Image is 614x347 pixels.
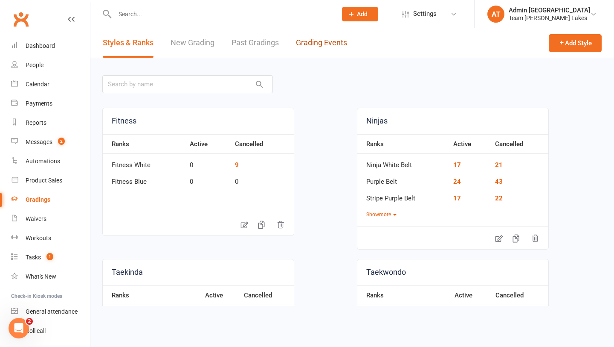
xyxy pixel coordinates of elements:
button: Add Style [549,34,602,52]
a: Automations [11,152,90,171]
th: Ranks [103,285,201,305]
div: Messages [26,138,52,145]
div: Admin [GEOGRAPHIC_DATA] [509,6,590,14]
td: Taekinda White Belt [103,305,201,322]
div: Payments [26,100,52,107]
a: Fitness [103,108,294,134]
a: 22 [495,194,503,202]
th: Active [185,134,231,154]
span: 1 [46,253,53,260]
a: Past Gradings [232,28,279,58]
td: Purple Belt [357,171,449,187]
td: 0 [185,171,231,187]
a: What's New [11,267,90,286]
a: Product Sales [11,171,90,190]
div: AT [487,6,504,23]
a: Tasks 1 [11,248,90,267]
a: 24 [453,178,461,185]
div: Roll call [26,327,46,334]
a: Payments [11,94,90,113]
a: Workouts [11,229,90,248]
a: 43 [495,178,503,185]
input: Search... [112,8,331,20]
span: 2 [58,138,65,145]
a: Taekinda [103,259,294,285]
td: Fitness Blue [103,171,185,187]
a: Calendar [11,75,90,94]
td: 0 [201,305,240,322]
a: Taekwondo [357,259,548,285]
a: New Grading [171,28,214,58]
a: 17 [453,161,461,169]
a: Gradings [11,190,90,209]
a: Messages 2 [11,132,90,152]
div: Dashboard [26,42,55,49]
a: Dashboard [11,36,90,56]
div: Team [PERSON_NAME] Lakes [509,14,590,22]
div: Product Sales [26,177,62,184]
span: Add [357,11,368,18]
th: Cancelled [240,285,294,305]
input: Search by name [102,75,273,93]
th: Active [450,285,491,305]
a: Grading Events [296,28,347,58]
div: Reports [26,119,46,126]
div: Automations [26,158,60,165]
th: Active [449,134,490,154]
td: Ninja White Belt [357,154,449,171]
div: What's New [26,273,56,280]
td: Stripe Purple Belt [357,187,449,204]
th: Ranks [357,285,450,305]
a: Styles & Ranks [103,28,153,58]
a: People [11,56,90,75]
td: White Belt [357,305,450,322]
a: Waivers [11,209,90,229]
th: Active [201,285,240,305]
a: 17 [453,194,461,202]
span: 2 [26,318,33,325]
button: Add [342,7,378,21]
div: Calendar [26,81,49,88]
th: Ranks [357,134,449,154]
a: 21 [495,161,503,169]
a: General attendance kiosk mode [11,302,90,321]
div: Workouts [26,235,51,241]
button: Showmore [366,211,397,219]
a: 9 [235,161,239,169]
td: 0 [231,171,294,187]
td: 0 [185,154,231,171]
div: General attendance [26,308,78,315]
div: People [26,62,43,68]
span: Settings [413,4,437,24]
th: Cancelled [231,134,294,154]
a: Ninjas [357,108,548,134]
a: Reports [11,113,90,132]
a: Clubworx [10,9,32,30]
td: Fitness White [103,154,185,171]
div: Waivers [26,215,46,222]
iframe: Intercom live chat [9,318,29,338]
a: Roll call [11,321,90,341]
th: Cancelled [491,134,548,154]
div: Tasks [26,254,41,261]
div: Gradings [26,196,50,203]
th: Cancelled [491,285,548,305]
th: Ranks [103,134,185,154]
